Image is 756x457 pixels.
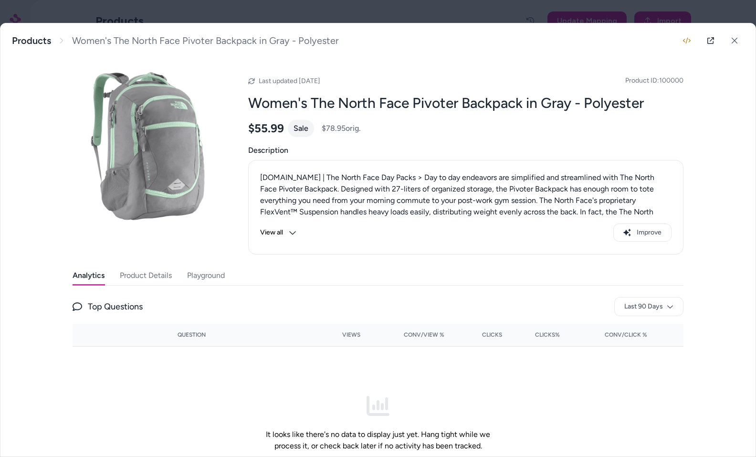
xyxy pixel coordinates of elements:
[605,331,647,339] span: Conv/Click %
[342,331,360,339] span: Views
[248,121,284,136] span: $55.99
[517,327,560,342] button: Clicks%
[73,69,225,222] img: the-north-face-pivoter-backpack-women-s-.jpg
[482,331,502,339] span: Clicks
[248,94,683,112] h2: Women's The North Face Pivoter Backpack in Gray - Polyester
[322,123,361,134] span: $78.95 orig.
[259,77,320,85] span: Last updated [DATE]
[178,331,206,339] span: Question
[260,223,296,242] button: View all
[535,331,560,339] span: Clicks%
[178,327,206,342] button: Question
[613,223,672,242] button: Improve
[404,331,444,339] span: Conv/View %
[260,172,672,287] p: [DOMAIN_NAME] | The North Face Day Packs > Day to day endeavors are simplified and streamlined wi...
[120,266,172,285] button: Product Details
[72,35,339,47] span: Women's The North Face Pivoter Backpack in Gray - Polyester
[248,145,683,156] span: Description
[88,300,143,313] span: Top Questions
[73,266,105,285] button: Analytics
[460,327,502,342] button: Clicks
[575,327,647,342] button: Conv/Click %
[12,35,51,47] a: Products
[376,327,445,342] button: Conv/View %
[288,120,314,137] div: Sale
[318,327,360,342] button: Views
[614,297,683,316] button: Last 90 Days
[12,35,339,47] nav: breadcrumb
[625,76,683,85] span: Product ID: 100000
[187,266,225,285] button: Playground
